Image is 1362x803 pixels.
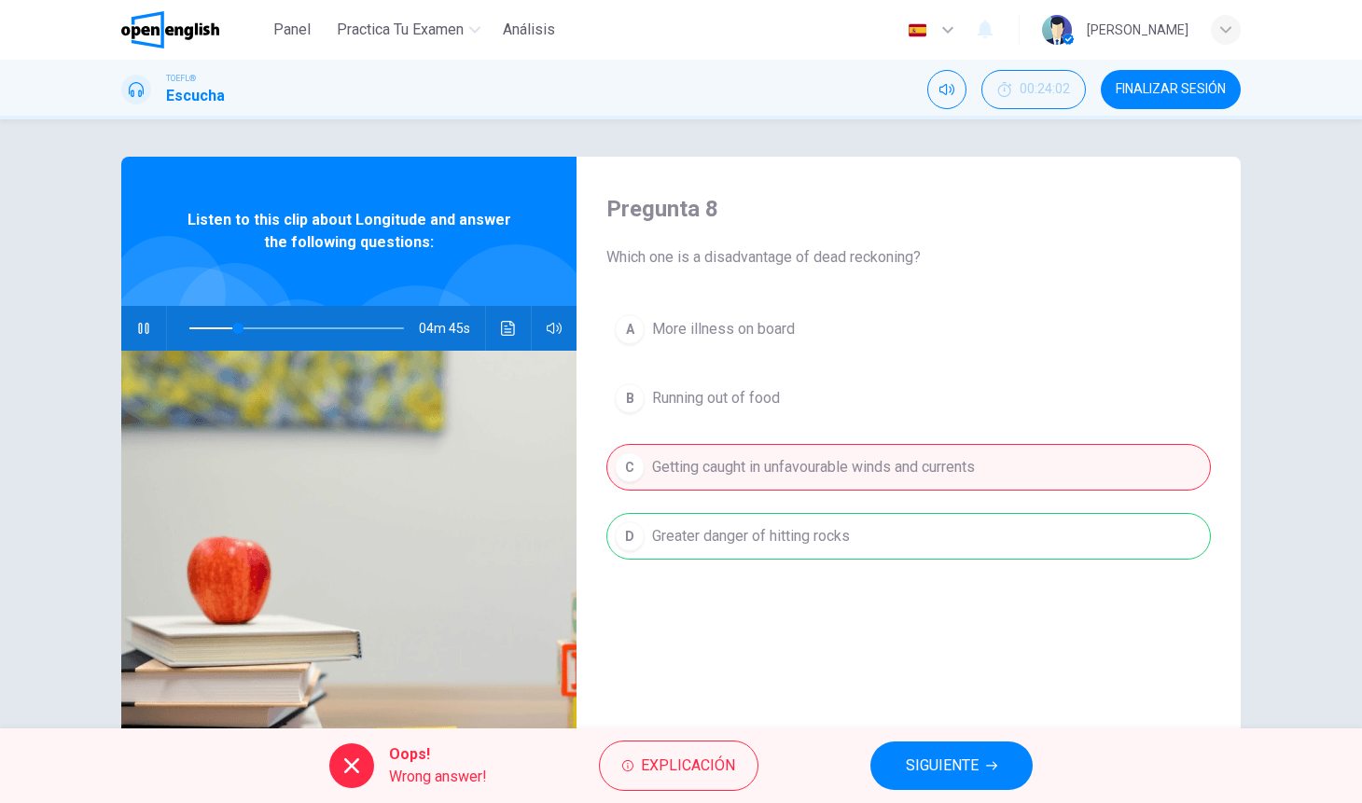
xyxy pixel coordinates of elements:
img: OpenEnglish logo [121,11,219,48]
span: Wrong answer! [389,766,487,788]
button: SIGUIENTE [870,741,1033,790]
span: TOEFL® [166,72,196,85]
button: FINALIZAR SESIÓN [1101,70,1241,109]
span: SIGUIENTE [906,753,979,779]
div: [PERSON_NAME] [1087,19,1188,41]
img: es [906,23,929,37]
h4: Pregunta 8 [606,194,1211,224]
span: Listen to this clip about Longitude and answer the following questions: [182,209,516,254]
span: Oops! [389,743,487,766]
span: 00:24:02 [1020,82,1070,97]
div: Ocultar [981,70,1086,109]
div: Silenciar [927,70,966,109]
button: Panel [262,13,322,47]
span: Análisis [503,19,555,41]
span: 04m 45s [419,306,485,351]
a: OpenEnglish logo [121,11,262,48]
span: Which one is a disadvantage of dead reckoning? [606,246,1211,269]
img: Profile picture [1042,15,1072,45]
span: FINALIZAR SESIÓN [1116,82,1226,97]
button: Análisis [495,13,563,47]
button: Practica tu examen [329,13,488,47]
button: 00:24:02 [981,70,1086,109]
h1: Escucha [166,85,225,107]
span: Explicación [641,753,735,779]
span: Practica tu examen [337,19,464,41]
button: Explicación [599,741,758,791]
button: Haz clic para ver la transcripción del audio [493,306,523,351]
span: Panel [273,19,311,41]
